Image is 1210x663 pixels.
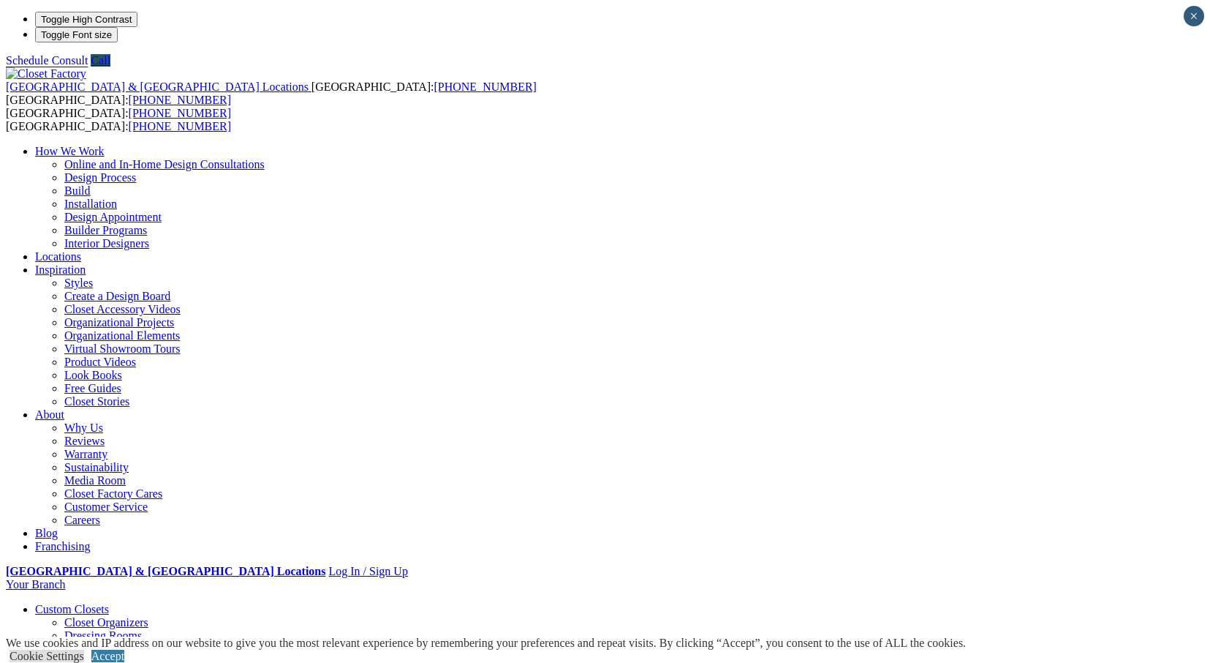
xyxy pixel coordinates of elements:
[6,578,65,591] a: Your Branch
[91,650,124,662] a: Accept
[64,369,122,381] a: Look Books
[64,422,103,434] a: Why Us
[328,565,407,577] a: Log In / Sign Up
[6,107,231,132] span: [GEOGRAPHIC_DATA]: [GEOGRAPHIC_DATA]:
[64,171,136,184] a: Design Process
[64,487,162,500] a: Closet Factory Cares
[35,27,118,42] button: Toggle Font size
[35,603,109,615] a: Custom Closets
[6,80,309,93] span: [GEOGRAPHIC_DATA] & [GEOGRAPHIC_DATA] Locations
[64,382,121,394] a: Free Guides
[10,650,84,662] a: Cookie Settings
[41,14,132,25] span: Toggle High Contrast
[64,435,105,447] a: Reviews
[64,184,91,197] a: Build
[64,329,180,342] a: Organizational Elements
[64,342,181,355] a: Virtual Showroom Tours
[41,29,112,40] span: Toggle Font size
[64,277,93,289] a: Styles
[64,616,148,629] a: Closet Organizers
[64,224,147,236] a: Builder Programs
[64,514,100,526] a: Careers
[64,501,148,513] a: Customer Service
[129,94,231,106] a: [PHONE_NUMBER]
[35,540,91,552] a: Franchising
[6,67,86,80] img: Closet Factory
[6,80,311,93] a: [GEOGRAPHIC_DATA] & [GEOGRAPHIC_DATA] Locations
[6,637,966,650] div: We use cookies and IP address on our website to give you the most relevant experience by remember...
[64,211,162,223] a: Design Appointment
[129,107,231,119] a: [PHONE_NUMBER]
[64,448,107,460] a: Warranty
[1184,6,1204,26] button: Close
[35,250,81,263] a: Locations
[64,474,126,487] a: Media Room
[64,237,149,250] a: Interior Designers
[64,629,142,642] a: Dressing Rooms
[35,408,64,421] a: About
[64,198,117,210] a: Installation
[64,356,136,368] a: Product Videos
[6,80,537,106] span: [GEOGRAPHIC_DATA]: [GEOGRAPHIC_DATA]:
[64,290,170,302] a: Create a Design Board
[91,54,110,67] a: Call
[6,54,88,67] a: Schedule Consult
[35,263,86,276] a: Inspiration
[129,120,231,132] a: [PHONE_NUMBER]
[64,395,129,408] a: Closet Stories
[434,80,536,93] a: [PHONE_NUMBER]
[35,12,137,27] button: Toggle High Contrast
[35,527,58,539] a: Blog
[64,316,174,329] a: Organizational Projects
[35,145,105,157] a: How We Work
[6,565,325,577] a: [GEOGRAPHIC_DATA] & [GEOGRAPHIC_DATA] Locations
[64,303,181,315] a: Closet Accessory Videos
[64,461,129,473] a: Sustainability
[64,158,265,171] a: Online and In-Home Design Consultations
